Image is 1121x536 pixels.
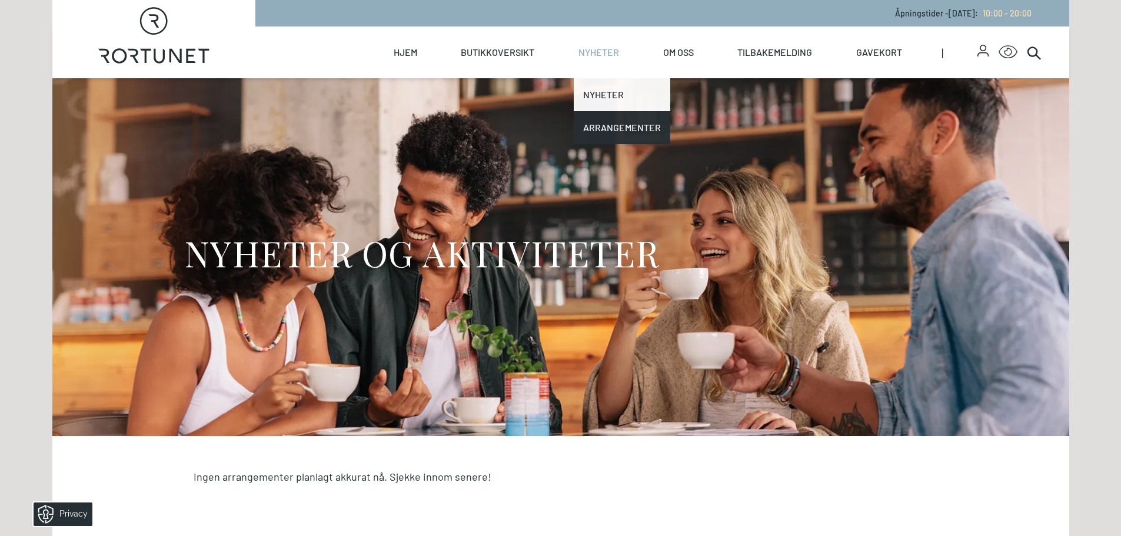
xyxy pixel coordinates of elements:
[978,8,1032,18] a: 10:00 - 20:00
[983,8,1032,18] span: 10:00 - 20:00
[737,26,812,78] a: Tilbakemelding
[663,26,694,78] a: Om oss
[394,26,417,78] a: Hjem
[574,111,670,144] a: Arrangementer
[895,7,1032,19] p: Åpningstider - [DATE] :
[184,231,660,275] h1: NYHETER OG AKTIVITETER
[461,26,534,78] a: Butikkoversikt
[12,498,108,530] iframe: Manage Preferences
[578,26,619,78] a: Nyheter
[574,78,670,111] a: Nyheter
[999,43,1017,62] button: Open Accessibility Menu
[856,26,902,78] a: Gavekort
[194,469,928,485] p: Ingen arrangementer planlagt akkurat nå. Sjekke innom senere!
[942,26,978,78] span: |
